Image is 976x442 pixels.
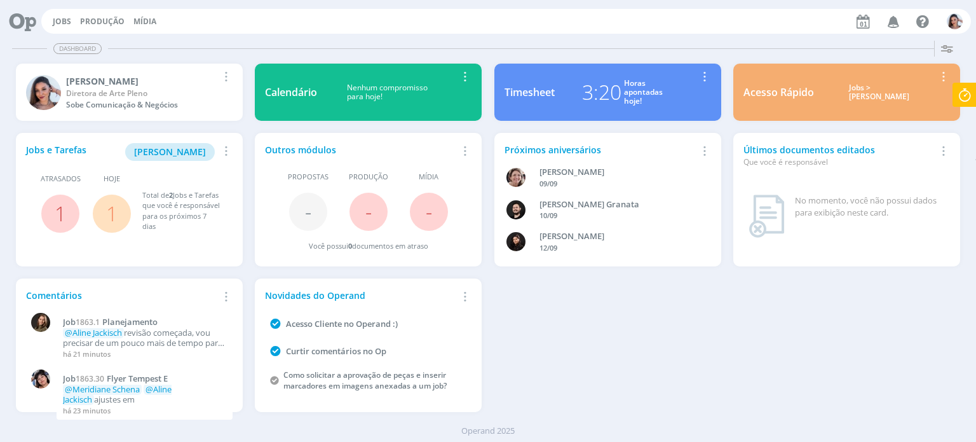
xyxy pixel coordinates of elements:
span: 1863.30 [76,373,104,384]
div: Nicole Bartz [66,74,218,88]
img: N [947,13,963,29]
img: J [31,313,50,332]
img: A [506,168,525,187]
p: revisão começada, vou precisar de um pouco mais de tempo para terminar a revisão. [63,328,226,348]
div: Nenhum compromisso para hoje! [317,83,457,102]
button: [PERSON_NAME] [125,143,215,161]
a: Produção [80,16,125,27]
span: Hoje [104,174,120,184]
span: 2 [169,190,173,200]
p: ajustes em [63,385,226,404]
button: Jobs [49,17,75,27]
a: 1 [106,200,118,227]
div: Luana da Silva de Andrade [539,230,696,243]
div: Horas apontadas hoje! [624,79,663,106]
div: Timesheet [505,85,555,100]
div: Acesso Rápido [743,85,814,100]
img: E [31,369,50,389]
span: @Aline Jackisch [63,383,172,405]
button: N [946,10,963,32]
div: Outros módulos [265,143,457,156]
div: Sobe Comunicação & Negócios [66,99,218,111]
a: Como solicitar a aprovação de peças e inserir marcadores em imagens anexadas a um job? [283,369,447,391]
span: Mídia [419,172,438,183]
a: N[PERSON_NAME]Diretora de Arte PlenoSobe Comunicação & Negócios [16,64,243,121]
img: L [506,232,525,251]
div: Calendário [265,85,317,100]
span: - [426,198,432,225]
div: Últimos documentos editados [743,143,935,168]
div: Comentários [26,289,218,302]
div: Aline Beatriz Jackisch [539,166,696,179]
a: Acesso Cliente no Operand :) [286,318,398,329]
div: Jobs > [PERSON_NAME] [823,83,935,102]
span: Produção [349,172,388,183]
span: - [365,198,372,225]
div: Novidades do Operand [265,289,457,302]
span: 10/09 [539,211,557,220]
span: há 23 minutos [63,406,111,415]
div: Total de Jobs e Tarefas que você é responsável para os próximos 7 dias [142,190,220,232]
span: Planejamento [102,316,158,328]
a: Job1863.1Planejamento [63,317,226,328]
div: Diretora de Arte Pleno [66,88,218,99]
span: 0 [348,241,352,251]
a: Timesheet3:20Horasapontadashoje! [494,64,721,121]
span: [PERSON_NAME] [134,146,206,158]
span: 09/09 [539,179,557,188]
a: [PERSON_NAME] [125,145,215,157]
span: @Aline Jackisch [65,327,122,338]
div: Você possui documentos em atraso [309,241,428,252]
span: Atrasados [41,174,81,184]
a: Curtir comentários no Op [286,345,386,357]
img: dashboard_not_found.png [749,195,785,238]
a: Mídia [133,16,156,27]
span: 12/09 [539,243,557,252]
button: Produção [76,17,128,27]
div: Bruno Corralo Granata [539,198,696,211]
span: - [305,198,311,225]
div: 3:20 [582,77,621,107]
span: há 21 minutos [63,349,111,359]
img: B [506,200,525,219]
div: Próximos aniversários [505,143,696,156]
span: Propostas [288,172,329,183]
span: 1863.1 [76,317,100,328]
span: Flyer Tempest E [107,373,168,384]
a: Job1863.30Flyer Tempest E [63,374,226,384]
a: 1 [55,200,66,227]
button: Mídia [130,17,160,27]
div: No momento, você não possui dados para exibição neste card. [795,195,945,219]
span: Dashboard [53,43,102,54]
a: Jobs [53,16,71,27]
div: Que você é responsável [743,156,935,168]
div: Jobs e Tarefas [26,143,218,161]
span: @Meridiane Schena [65,383,140,395]
img: N [26,75,61,110]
